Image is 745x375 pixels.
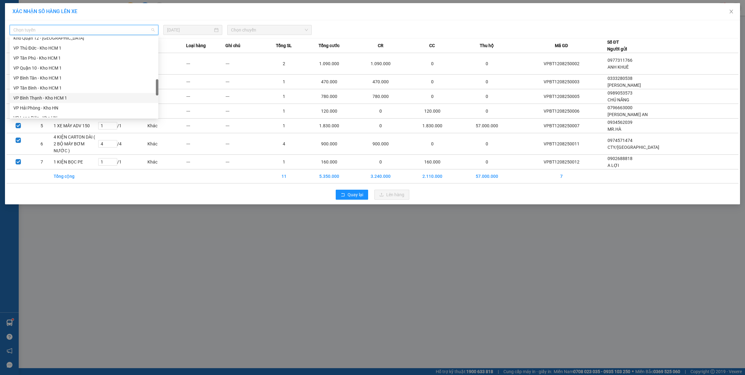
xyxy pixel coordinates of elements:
[13,35,155,41] div: Kho Quận 12 - [GEOGRAPHIC_DATA]
[186,42,206,49] span: Loại hàng
[458,53,516,75] td: 0
[147,75,186,89] td: Khác
[406,155,458,169] td: 160.000
[10,93,158,103] div: VP Bình Thạnh - Kho HCM 1
[53,119,98,133] td: 1 XE MÁY ADV 150
[30,119,53,133] td: 5
[303,89,355,104] td: 780.000
[303,133,355,155] td: 900.000
[186,119,225,133] td: ---
[276,42,292,49] span: Tổng SL
[264,169,303,183] td: 11
[264,133,303,155] td: 4
[607,39,627,52] div: Số ĐT Người gửi
[729,9,734,14] span: close
[53,155,98,169] td: 1 KIỆN BỌC PE
[303,53,355,75] td: 1.090.000
[406,75,458,89] td: 0
[341,192,345,197] span: rollback
[355,119,406,133] td: 0
[608,145,659,150] span: CTY/[GEOGRAPHIC_DATA]
[98,119,147,133] td: / 1
[303,104,355,119] td: 120.000
[186,53,225,75] td: ---
[225,42,240,49] span: Ghi chú
[264,104,303,119] td: 1
[13,105,155,111] div: VP Hải Phòng - Kho HN
[2,33,95,42] span: Mã đơn: VPBT1208250018
[608,112,648,117] span: [PERSON_NAME] AN
[458,119,516,133] td: 57.000.000
[30,133,53,155] td: 6
[458,169,516,183] td: 57.000.000
[406,133,458,155] td: 0
[167,27,213,33] input: 12/08/2025
[12,8,77,14] span: XÁC NHẬN SỐ HÀNG LÊN XE
[231,25,308,35] span: Chọn chuyến
[225,119,264,133] td: ---
[355,89,406,104] td: 780.000
[264,53,303,75] td: 2
[458,155,516,169] td: 0
[303,155,355,169] td: 160.000
[98,133,147,155] td: / 4
[147,133,186,155] td: Khác
[355,155,406,169] td: 0
[264,155,303,169] td: 1
[10,63,158,73] div: VP Quận 10 - Kho HCM 1
[319,42,339,49] span: Tổng cước
[516,155,607,169] td: VPBT1208250012
[13,65,155,71] div: VP Quận 10 - Kho HCM 1
[10,53,158,63] div: VP Tân Phú - Kho HCM 1
[13,25,155,35] span: Chọn tuyến
[355,133,406,155] td: 900.000
[49,13,124,25] span: CÔNG TY TNHH CHUYỂN PHÁT NHANH BẢO AN
[225,89,264,104] td: ---
[374,190,409,200] button: uploadLên hàng
[13,114,155,121] div: VP Long Biên - Kho HN
[406,53,458,75] td: 0
[13,85,155,91] div: VP Tân Bình - Kho HCM 1
[264,119,303,133] td: 1
[336,190,368,200] button: rollbackQuay lại
[355,104,406,119] td: 0
[186,155,225,169] td: ---
[147,89,186,104] td: Khác
[147,104,186,119] td: Khác
[555,42,568,49] span: Mã GD
[225,155,264,169] td: ---
[608,83,641,88] span: [PERSON_NAME]
[10,103,158,113] div: VP Hải Phòng - Kho HN
[13,55,155,61] div: VP Tân Phú - Kho HCM 1
[516,104,607,119] td: VPBT1208250006
[406,89,458,104] td: 0
[13,75,155,81] div: VP Bình Tân - Kho HCM 1
[264,89,303,104] td: 1
[458,104,516,119] td: 0
[10,83,158,93] div: VP Tân Bình - Kho HCM 1
[516,53,607,75] td: VPBT1208250002
[186,75,225,89] td: ---
[225,53,264,75] td: ---
[225,75,264,89] td: ---
[608,138,632,143] span: 0974571474
[98,155,147,169] td: / 1
[608,127,621,132] span: MR.HÀ
[608,58,632,63] span: 0977311766
[608,90,632,95] span: 0989053573
[608,97,629,102] span: CHÚ NĂNG
[378,42,383,49] span: CR
[303,169,355,183] td: 5.350.000
[406,119,458,133] td: 1.830.000
[406,169,458,183] td: 2.110.000
[516,89,607,104] td: VPBT1208250005
[480,42,494,49] span: Thu hộ
[10,33,158,43] div: Kho Quận 12 - Kho Thủ Đức
[10,43,158,53] div: VP Thủ Đức - Kho HCM 1
[608,120,632,125] span: 0934562039
[13,45,155,51] div: VP Thủ Đức - Kho HCM 1
[10,113,158,123] div: VP Long Biên - Kho HN
[53,133,98,155] td: 4 KIỆN CARTON DÀI ( 2 BỘ MÁY BƠM NƯỚC )
[264,75,303,89] td: 1
[406,104,458,119] td: 120.000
